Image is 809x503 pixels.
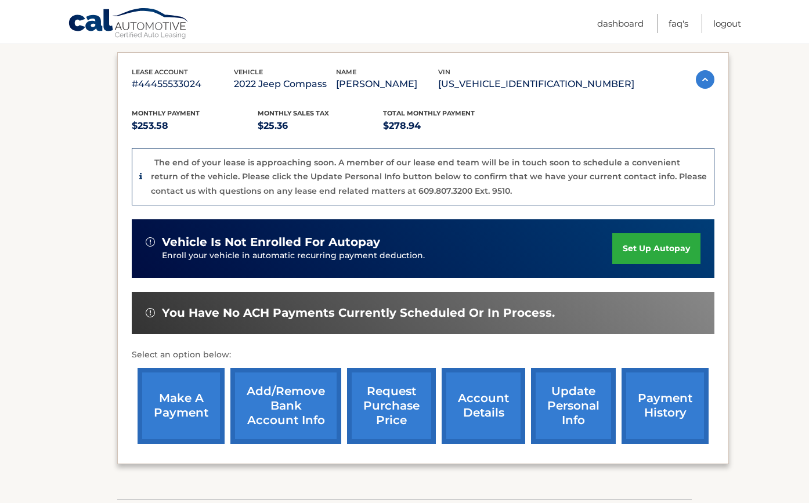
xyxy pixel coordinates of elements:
a: payment history [622,368,709,444]
a: make a payment [138,368,225,444]
img: accordion-active.svg [696,70,714,89]
span: name [336,68,356,76]
a: request purchase price [347,368,436,444]
a: Add/Remove bank account info [230,368,341,444]
p: [US_VEHICLE_IDENTIFICATION_NUMBER] [438,76,634,92]
p: Select an option below: [132,348,714,362]
a: Logout [713,14,741,33]
a: Cal Automotive [68,8,190,41]
p: The end of your lease is approaching soon. A member of our lease end team will be in touch soon t... [151,157,707,196]
a: account details [442,368,525,444]
span: Monthly sales Tax [258,109,329,117]
span: vin [438,68,450,76]
p: $25.36 [258,118,384,134]
p: Enroll your vehicle in automatic recurring payment deduction. [162,249,612,262]
a: FAQ's [669,14,688,33]
span: You have no ACH payments currently scheduled or in process. [162,306,555,320]
p: $253.58 [132,118,258,134]
a: set up autopay [612,233,700,264]
p: 2022 Jeep Compass [234,76,336,92]
span: vehicle [234,68,263,76]
a: update personal info [531,368,616,444]
img: alert-white.svg [146,308,155,317]
span: lease account [132,68,188,76]
span: Monthly Payment [132,109,200,117]
p: $278.94 [383,118,509,134]
span: Total Monthly Payment [383,109,475,117]
img: alert-white.svg [146,237,155,247]
p: [PERSON_NAME] [336,76,438,92]
a: Dashboard [597,14,644,33]
span: vehicle is not enrolled for autopay [162,235,380,249]
p: #44455533024 [132,76,234,92]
